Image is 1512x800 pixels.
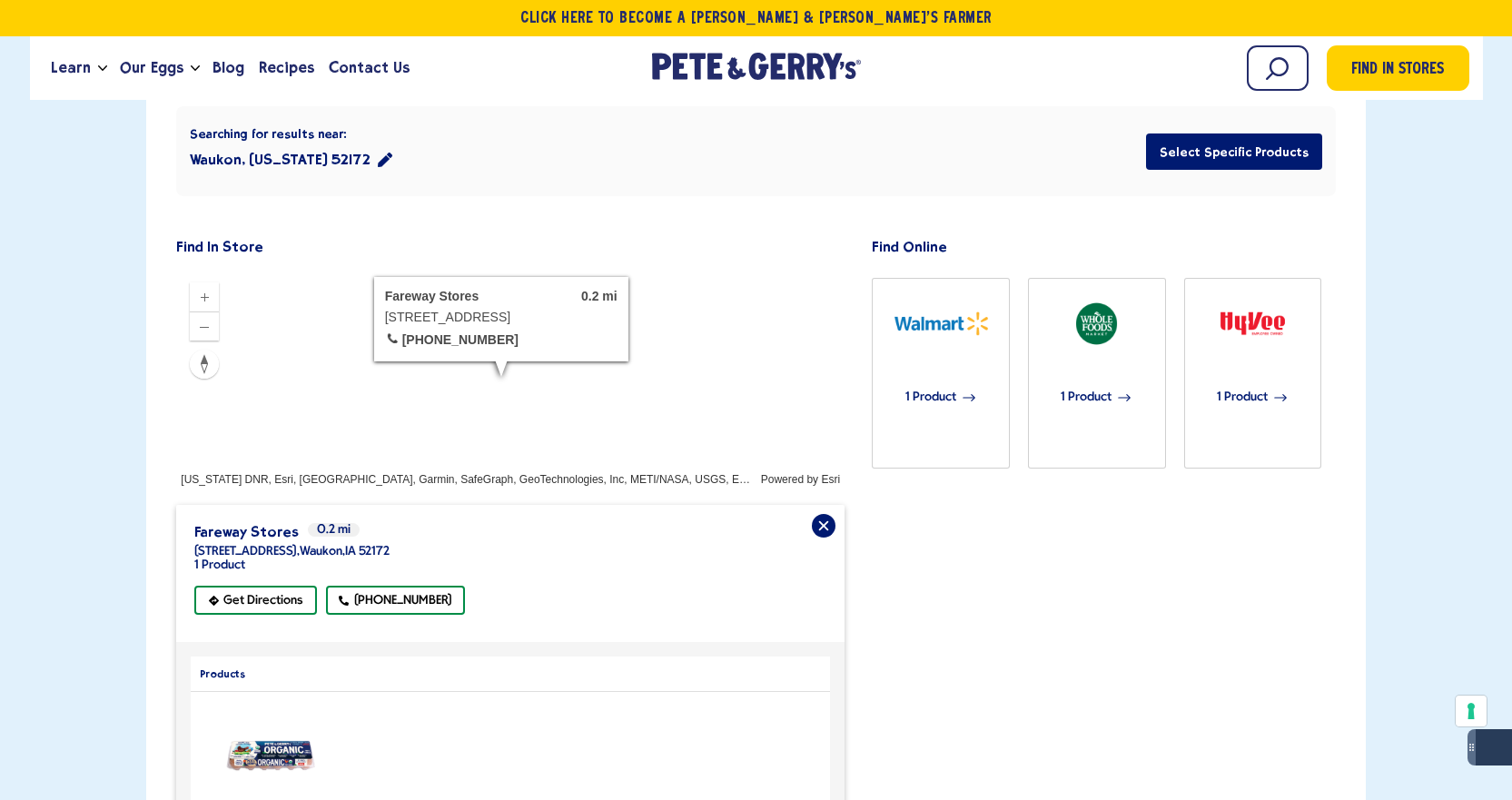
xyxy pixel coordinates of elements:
a: Contact Us [321,44,417,93]
span: Learn [51,56,91,79]
a: Find in Stores [1327,45,1469,91]
span: Recipes [259,56,314,79]
button: Open the dropdown menu for Our Eggs [191,65,200,72]
button: Open the dropdown menu for Learn [98,65,107,72]
span: Contact Us [329,56,410,79]
a: Our Eggs [113,44,191,93]
a: Blog [205,44,252,93]
input: Search [1247,45,1309,91]
a: Recipes [252,44,321,93]
span: Our Eggs [120,56,183,79]
span: Blog [212,56,244,79]
span: Find in Stores [1351,58,1444,83]
a: Learn [44,44,98,93]
button: Your consent preferences for tracking technologies [1456,696,1487,726]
